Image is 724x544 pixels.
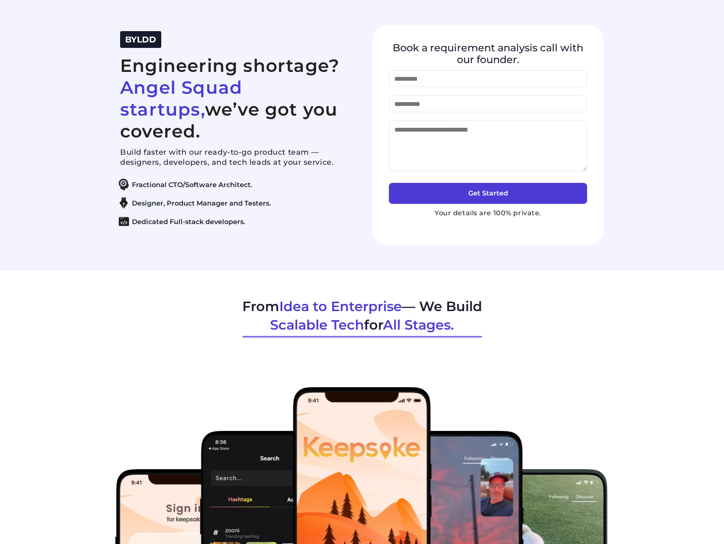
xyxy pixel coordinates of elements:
[120,55,352,142] h2: Engineering shortage? we’ve got you covered.
[389,183,587,204] button: Get Started
[116,197,348,209] li: Designer, Product Manager and Testers.
[389,208,587,218] p: Your details are 100% private.
[116,179,348,190] li: Fractional CTO/Software Architect.
[389,42,587,65] h4: Book a requirement analysis call with our founder.
[270,317,364,333] span: Scalable Tech
[242,297,482,334] h2: From — We Build for
[116,216,348,227] li: Dedicated Full-stack developers.
[383,317,454,333] span: All Stages.
[120,147,352,167] p: Build faster with our ready-to-go product team — designers, developers, and tech leads at your se...
[279,298,402,314] span: Idea to Enterprise
[125,36,156,44] a: BYLDD
[125,34,156,45] span: BYLDD
[120,77,242,120] span: Angel Squad startups,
